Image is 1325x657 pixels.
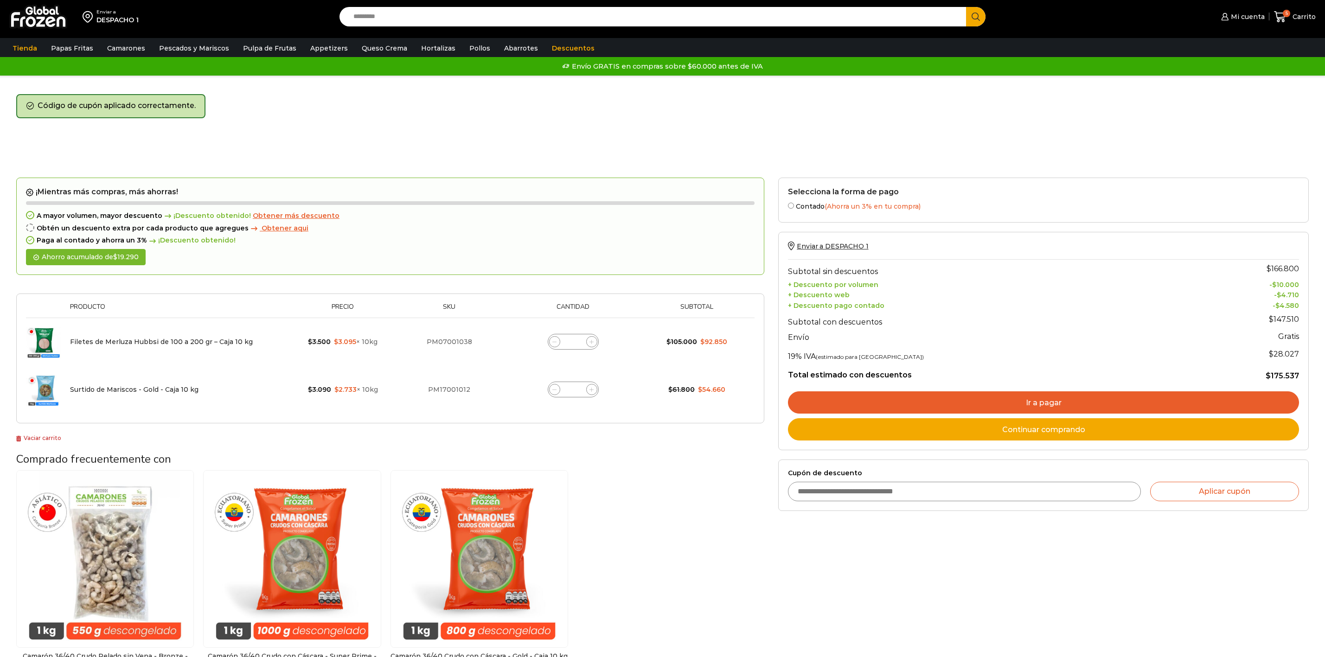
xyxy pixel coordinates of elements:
td: PM07001038 [396,318,502,366]
input: Product quantity [567,383,580,396]
td: - [1186,300,1299,310]
a: Descuentos [547,39,599,57]
a: Enviar a DESPACHO 1 [788,242,868,250]
label: Contado [788,201,1299,210]
a: Papas Fritas [46,39,98,57]
a: Queso Crema [357,39,412,57]
td: - [1186,278,1299,289]
bdi: 147.510 [1269,315,1299,324]
bdi: 10.000 [1272,281,1299,289]
span: Obtener aqui [262,224,308,232]
th: Producto [65,303,290,318]
span: Mi cuenta [1229,12,1265,21]
a: Pulpa de Frutas [238,39,301,57]
th: + Descuento web [788,289,1186,300]
h2: ¡Mientras más compras, más ahorras! [26,187,755,197]
strong: Gratis [1278,332,1299,341]
th: Envío [788,328,1186,344]
a: Appetizers [306,39,352,57]
th: + Descuento pago contado [788,300,1186,310]
span: $ [113,253,117,261]
bdi: 2.733 [334,385,357,394]
span: $ [668,385,672,394]
bdi: 3.500 [308,338,331,346]
span: $ [334,338,338,346]
span: Comprado frecuentemente con [16,452,171,466]
a: Mi cuenta [1219,7,1264,26]
td: - [1186,289,1299,300]
a: 5 Carrito [1274,6,1316,28]
a: Obtener más descuento [253,212,339,220]
bdi: 3.090 [308,385,331,394]
div: Paga al contado y ahorra un 3% [26,236,755,244]
span: $ [700,338,704,346]
bdi: 61.800 [668,385,695,394]
button: Aplicar cupón [1150,482,1299,501]
input: Product quantity [567,335,580,348]
th: Sku [396,303,502,318]
span: $ [1275,301,1280,310]
bdi: 92.850 [700,338,727,346]
th: Subtotal [644,303,750,318]
bdi: 166.800 [1267,264,1299,273]
a: Abarrotes [499,39,543,57]
td: × 10kg [290,366,396,414]
h2: Selecciona la forma de pago [788,187,1299,196]
td: × 10kg [290,318,396,366]
a: Ir a pagar [788,391,1299,414]
a: Tienda [8,39,42,57]
a: Obtener aqui [249,224,308,232]
bdi: 19.290 [113,253,139,261]
div: Obtén un descuento extra por cada producto que agregues [26,224,755,232]
bdi: 4.710 [1277,291,1299,299]
td: PM17001012 [396,366,502,414]
a: Camarones [102,39,150,57]
span: ¡Descuento obtenido! [147,236,236,244]
span: $ [698,385,702,394]
th: + Descuento por volumen [788,278,1186,289]
span: $ [1272,281,1276,289]
th: 19% IVA [788,344,1186,363]
bdi: 4.580 [1275,301,1299,310]
span: $ [1269,315,1274,324]
bdi: 3.095 [334,338,356,346]
span: ¡Descuento obtenido! [162,212,251,220]
th: Subtotal sin descuentos [788,260,1186,278]
a: Continuar comprando [788,418,1299,440]
a: Vaciar carrito [16,434,61,441]
div: DESPACHO 1 [96,15,139,25]
img: address-field-icon.svg [83,9,96,25]
bdi: 54.660 [698,385,725,394]
a: Pescados y Mariscos [154,39,234,57]
span: 5 [1283,10,1290,17]
a: Hortalizas [416,39,460,57]
bdi: 175.537 [1266,371,1299,380]
small: (estimado para [GEOGRAPHIC_DATA]) [816,353,924,360]
bdi: 105.000 [666,338,697,346]
a: Filetes de Merluza Hubbsi de 100 a 200 gr – Caja 10 kg [70,338,253,346]
span: (Ahorra un 3% en tu compra) [825,202,921,210]
button: Search button [966,7,986,26]
span: $ [308,385,312,394]
th: Precio [290,303,396,318]
a: Surtido de Mariscos - Gold - Caja 10 kg [70,385,198,394]
div: A mayor volumen, mayor descuento [26,212,755,220]
th: Subtotal con descuentos [788,310,1186,328]
div: Enviar a [96,9,139,15]
th: Total estimado con descuentos [788,363,1186,381]
a: Pollos [465,39,495,57]
span: $ [1269,350,1274,358]
th: Cantidad [503,303,644,318]
span: 28.027 [1269,350,1299,358]
div: Ahorro acumulado de [26,249,146,265]
label: Cupón de descuento [788,469,1299,477]
span: $ [666,338,671,346]
span: $ [1266,371,1271,380]
span: $ [334,385,339,394]
span: Carrito [1290,12,1316,21]
span: $ [308,338,312,346]
span: Enviar a DESPACHO 1 [797,242,868,250]
span: $ [1277,291,1281,299]
span: $ [1267,264,1271,273]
